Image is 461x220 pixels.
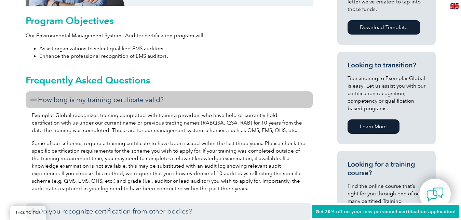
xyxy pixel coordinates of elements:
h3: Do you recognize certification from other bodies? [26,203,313,220]
h2: Program Objectives [26,15,313,26]
h3: How long is my training certificate valid? [26,91,313,108]
img: en [450,3,459,9]
li: Assist organizations to select qualified EMS auditors [39,45,313,52]
p: Some of our schemes require a training certificate to have been issued within the last three year... [32,140,307,192]
h2: Frequently Asked Questions [26,75,313,86]
h3: Looking for a training course? [348,160,425,177]
p: Exemplar Global recognizes training completed with training providers who have held or currently ... [32,112,307,134]
p: Find the online course that’s right for you through one of our many certified Training Providers. [348,182,425,212]
img: contact-chat.png [426,186,444,203]
p: Transitioning to Exemplar Global is easy! Let us assist you with our certification recognition, c... [348,75,425,112]
li: Enhance the professional recognition of EMS auditors. [39,52,313,60]
a: BACK TO TOP [10,206,46,220]
a: Learn More [348,119,399,134]
p: Our Environmental Management Systems Auditor certification program will: [26,32,313,39]
span: Get 20% off on your new personnel certification application! [316,209,456,214]
h3: Looking to transition? [348,61,425,69]
a: Download Template [348,20,420,35]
